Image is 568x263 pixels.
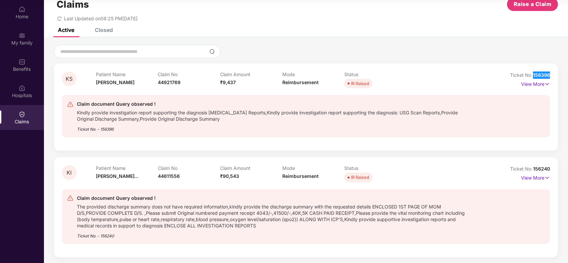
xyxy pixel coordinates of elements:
[77,194,465,202] div: Claim document Query observed !
[220,165,282,171] p: Claim Amount
[351,174,369,181] div: IR Raised
[77,202,465,229] div: The provided discharge summary does not have required information,kindly provide the discharge su...
[521,79,550,88] p: View More
[77,229,465,239] div: Ticket No. - 156240
[220,173,239,179] span: ₹90,543
[19,85,25,91] img: svg+xml;base64,PHN2ZyBpZD0iSG9zcGl0YWxzIiB4bWxucz0iaHR0cDovL3d3dy53My5vcmcvMjAwMC9zdmciIHdpZHRoPS...
[19,32,25,39] img: svg+xml;base64,PHN2ZyB3aWR0aD0iMjAiIGhlaWdodD0iMjAiIHZpZXdCb3g9IjAgMCAyMCAyMCIgZmlsbD0ibm9uZSIgeG...
[96,79,135,85] span: [PERSON_NAME]
[67,101,74,108] img: svg+xml;base64,PHN2ZyB4bWxucz0iaHR0cDovL3d3dy53My5vcmcvMjAwMC9zdmciIHdpZHRoPSIyNCIgaGVpZ2h0PSIyNC...
[77,122,465,132] div: Ticket No. - 156396
[351,80,369,87] div: IR Raised
[282,79,319,85] span: Reimbursement
[510,72,533,78] span: Ticket No
[19,59,25,65] img: svg+xml;base64,PHN2ZyBpZD0iQmVuZWZpdHMiIHhtbG5zPSJodHRwOi8vd3d3LnczLm9yZy8yMDAwL3N2ZyIgd2lkdGg9Ij...
[96,71,158,77] p: Patient Name
[521,173,550,182] p: View More
[57,16,62,21] span: redo
[77,108,465,122] div: Kindly provide investigation report supporting the diagnosis [MEDICAL_DATA] Reports,Kindly provid...
[58,27,74,33] div: Active
[282,71,345,77] p: Mode
[96,165,158,171] p: Patient Name
[344,165,407,171] p: Status
[158,71,220,77] p: Claim No
[19,111,25,118] img: svg+xml;base64,PHN2ZyBpZD0iQ2xhaW0iIHhtbG5zPSJodHRwOi8vd3d3LnczLm9yZy8yMDAwL3N2ZyIgd2lkdGg9IjIwIi...
[209,49,215,54] img: svg+xml;base64,PHN2ZyBpZD0iU2VhcmNoLTMyeDMyIiB4bWxucz0iaHR0cDovL3d3dy53My5vcmcvMjAwMC9zdmciIHdpZH...
[220,71,282,77] p: Claim Amount
[344,71,407,77] p: Status
[64,16,138,21] span: Last Updated on 08:25 PM[DATE]
[67,195,74,201] img: svg+xml;base64,PHN2ZyB4bWxucz0iaHR0cDovL3d3dy53My5vcmcvMjAwMC9zdmciIHdpZHRoPSIyNCIgaGVpZ2h0PSIyNC...
[282,165,345,171] p: Mode
[544,80,550,88] img: svg+xml;base64,PHN2ZyB4bWxucz0iaHR0cDovL3d3dy53My5vcmcvMjAwMC9zdmciIHdpZHRoPSIxNyIgaGVpZ2h0PSIxNy...
[19,6,25,13] img: svg+xml;base64,PHN2ZyBpZD0iSG9tZSIgeG1sbnM9Imh0dHA6Ly93d3cudzMub3JnLzIwMDAvc3ZnIiB3aWR0aD0iMjAiIG...
[158,173,180,179] span: 44611556
[282,173,319,179] span: Reimbursement
[220,79,236,85] span: ₹9,437
[96,173,139,179] span: [PERSON_NAME]...
[95,27,113,33] div: Closed
[510,166,533,172] span: Ticket No
[66,76,73,82] span: KS
[67,170,72,176] span: KI
[77,100,465,108] div: Claim document Query observed !
[158,165,220,171] p: Claim No
[158,79,180,85] span: 44921769
[533,166,550,172] span: 156240
[544,174,550,182] img: svg+xml;base64,PHN2ZyB4bWxucz0iaHR0cDovL3d3dy53My5vcmcvMjAwMC9zdmciIHdpZHRoPSIxNyIgaGVpZ2h0PSIxNy...
[533,72,550,78] span: 156396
